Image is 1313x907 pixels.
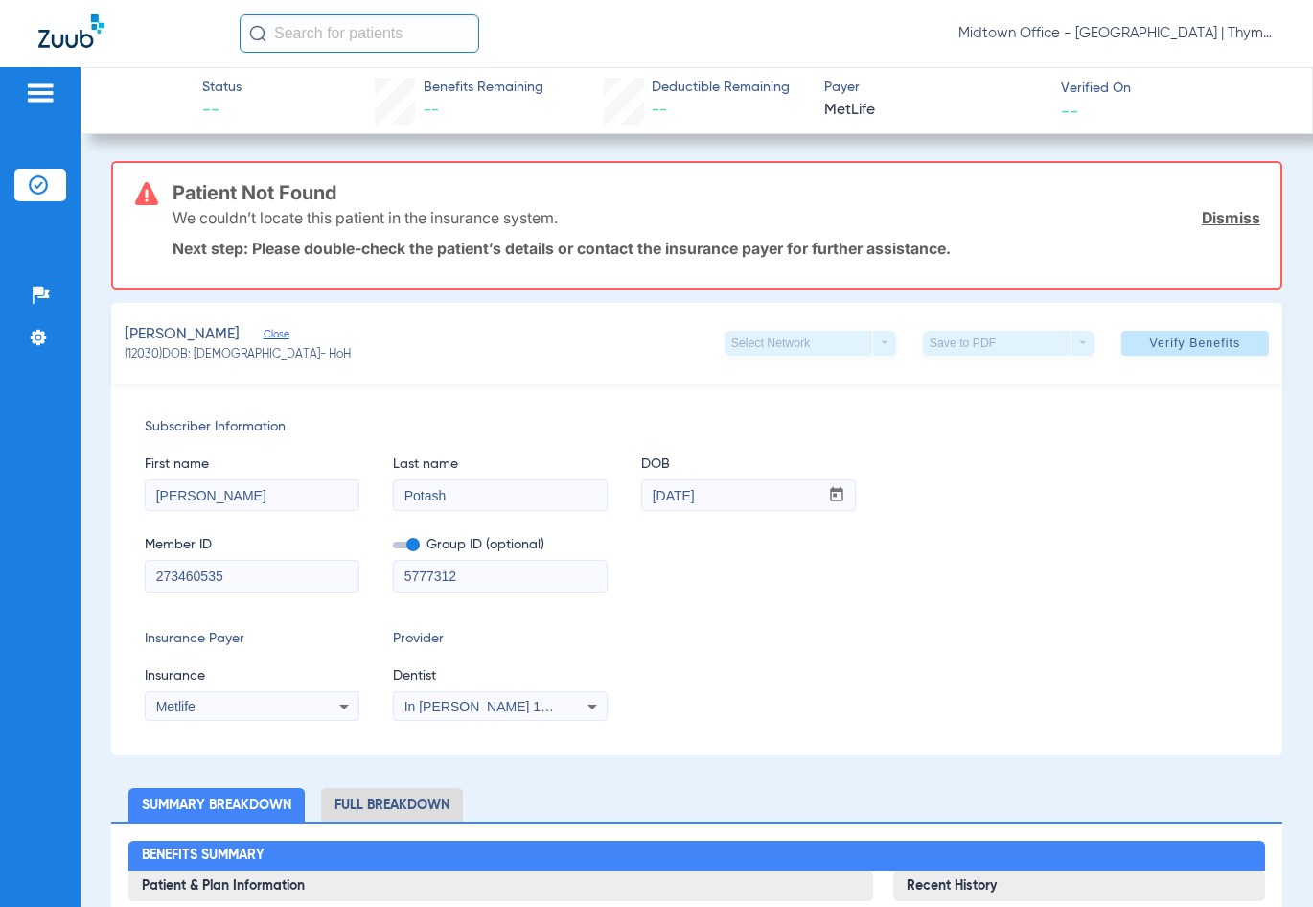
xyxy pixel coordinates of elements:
span: Insurance [145,666,359,686]
span: Subscriber Information [145,417,1249,437]
iframe: Chat Widget [1217,815,1313,907]
span: Close [264,328,281,346]
span: Last name [393,454,608,475]
p: We couldn’t locate this patient in the insurance system. [173,208,558,227]
span: -- [424,103,439,118]
span: Verify Benefits [1149,336,1240,351]
span: Insurance Payer [145,629,359,649]
span: Member ID [145,535,359,555]
h3: Recent History [893,871,1266,901]
span: [PERSON_NAME] [125,323,240,347]
span: First name [145,454,359,475]
span: Status [202,78,242,98]
span: Provider [393,629,608,649]
li: Full Breakdown [321,788,463,822]
img: error-icon [135,182,158,205]
span: -- [202,99,242,123]
img: Zuub Logo [38,14,104,48]
h3: Patient & Plan Information [128,871,873,901]
span: Group ID (optional) [393,535,608,555]
li: Summary Breakdown [128,788,305,822]
span: Benefits Remaining [424,78,543,98]
h2: Benefits Summary [128,841,1266,872]
span: DOB [641,454,856,475]
h3: Patient Not Found [173,183,1260,202]
span: Deductible Remaining [652,78,790,98]
span: Midtown Office - [GEOGRAPHIC_DATA] | Thyme Dental Care [958,24,1275,43]
span: (12030) DOB: [DEMOGRAPHIC_DATA] - HoH [125,347,351,364]
button: Open calendar [818,480,856,511]
span: Dentist [393,666,608,686]
input: Search for patients [240,14,479,53]
span: -- [652,103,667,118]
a: Dismiss [1202,208,1260,227]
span: -- [1061,101,1078,121]
span: In [PERSON_NAME] 1205114618 [404,699,608,714]
img: Search Icon [249,25,266,42]
button: Verify Benefits [1121,331,1269,356]
span: Metlife [156,699,196,714]
span: Verified On [1061,79,1281,99]
p: Next step: Please double-check the patient’s details or contact the insurance payer for further a... [173,239,1260,258]
span: MetLife [824,99,1045,123]
img: hamburger-icon [25,81,56,105]
span: Payer [824,78,1045,98]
